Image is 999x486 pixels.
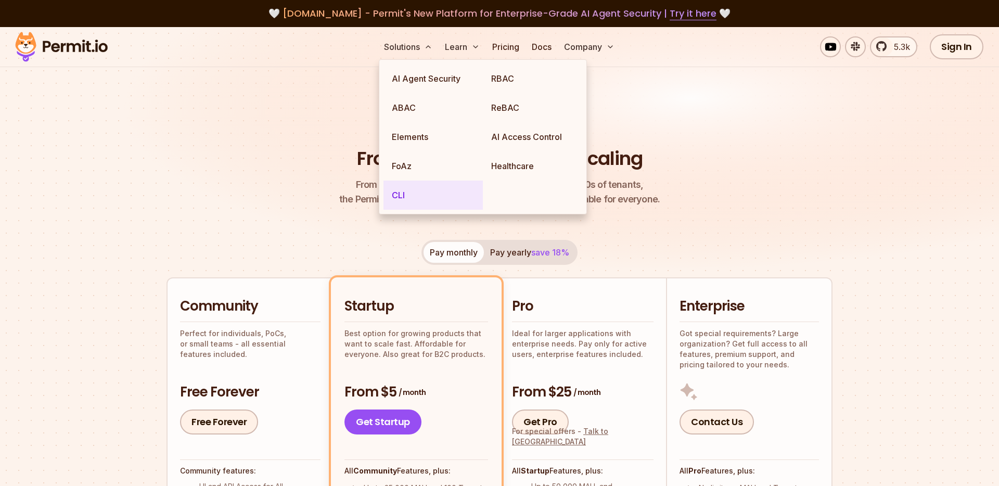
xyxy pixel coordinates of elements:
span: / month [573,387,600,398]
a: 5.3k [870,36,917,57]
a: Docs [528,36,556,57]
p: Perfect for individuals, PoCs, or small teams - all essential features included. [180,328,321,360]
a: Sign In [930,34,983,59]
a: Free Forever [180,410,258,434]
a: ABAC [383,93,483,122]
h2: Enterprise [680,297,819,316]
a: Healthcare [483,151,582,181]
p: Ideal for larger applications with enterprise needs. Pay only for active users, enterprise featur... [512,328,654,360]
a: ReBAC [483,93,582,122]
a: FoAz [383,151,483,181]
a: Pricing [488,36,523,57]
p: Got special requirements? Large organization? Get full access to all features, premium support, a... [680,328,819,370]
h2: Community [180,297,321,316]
a: Try it here [670,7,716,20]
span: / month [399,387,426,398]
a: Get Pro [512,410,569,434]
h4: All Features, plus: [680,466,819,476]
a: CLI [383,181,483,210]
span: save 18% [531,247,569,258]
a: Get Startup [344,410,421,434]
h3: From $25 [512,383,654,402]
button: Company [560,36,619,57]
a: AI Agent Security [383,64,483,93]
strong: Startup [521,466,549,475]
button: Solutions [380,36,437,57]
button: Pay yearlysave 18% [484,242,575,263]
strong: Community [353,466,397,475]
h2: Pro [512,297,654,316]
div: 🤍 🤍 [25,6,974,21]
p: the Permit pricing model is simple, transparent, and affordable for everyone. [339,177,660,207]
div: For special offers - [512,426,654,447]
h1: From Free to Predictable Scaling [357,146,643,172]
a: AI Access Control [483,122,582,151]
span: 5.3k [888,41,910,53]
h2: Startup [344,297,488,316]
span: [DOMAIN_NAME] - Permit's New Platform for Enterprise-Grade AI Agent Security | [283,7,716,20]
img: Permit logo [10,29,112,65]
h3: Free Forever [180,383,321,402]
button: Learn [441,36,484,57]
p: Best option for growing products that want to scale fast. Affordable for everyone. Also great for... [344,328,488,360]
strong: Pro [688,466,701,475]
a: RBAC [483,64,582,93]
h4: Community features: [180,466,321,476]
a: Contact Us [680,410,754,434]
h3: From $5 [344,383,488,402]
span: From a startup with 100 users to an enterprise with 1000s of tenants, [339,177,660,192]
h4: All Features, plus: [512,466,654,476]
a: Elements [383,122,483,151]
h4: All Features, plus: [344,466,488,476]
